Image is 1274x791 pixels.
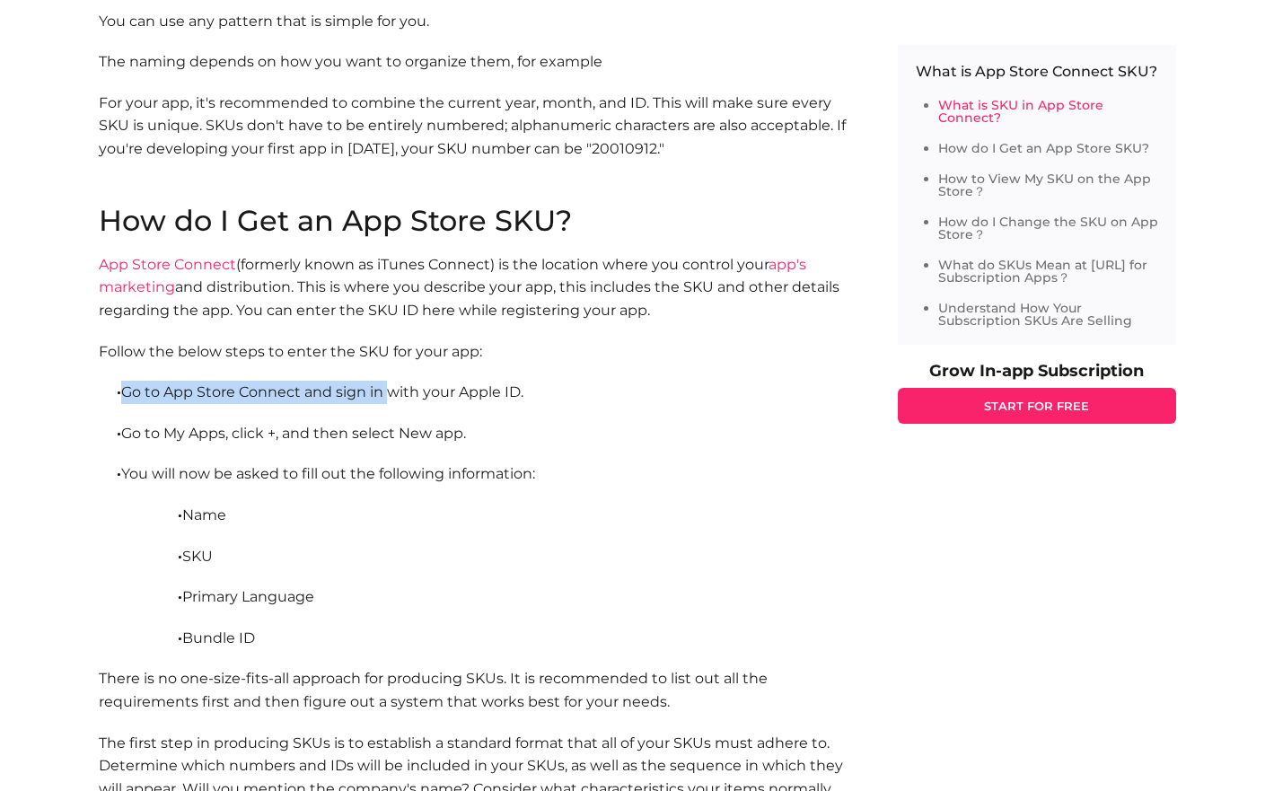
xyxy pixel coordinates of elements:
[99,585,862,609] p: Primary Language
[938,214,1158,242] a: How do I Change the SKU on App Store？
[898,363,1176,379] p: Grow In-app Subscription
[117,465,121,482] b: ·
[117,383,121,400] b: ·
[99,462,862,486] p: You will now be asked to fill out the following information:
[938,171,1151,199] a: How to View My SKU on the App Store？
[99,381,862,404] p: Go to App Store Connect and sign in with your Apple ID.
[99,545,862,568] p: SKU
[99,422,862,445] p: Go to My Apps, click +, and then select New app.
[898,388,1176,424] a: START FOR FREE
[938,300,1132,329] a: Understand How Your Subscription SKUs Are Selling
[99,10,862,33] p: You can use any pattern that is simple for you.
[938,97,1103,126] a: What is SKU in App Store Connect?
[99,504,862,527] p: Name
[916,63,1158,81] p: What is App Store Connect SKU?
[178,588,182,605] b: ·
[178,506,182,523] b: ·
[938,257,1147,286] a: What do SKUs Mean at [URL] for Subscription Apps？
[99,92,862,207] p: For your app, it's recommended to combine the current year, month, and ID. This will make sure ev...
[117,425,121,442] b: ·
[99,627,862,650] p: Bundle ID
[99,207,862,235] h2: How do I Get an App Store SKU?
[99,253,862,322] p: (formerly known as iTunes Connect) is the location where you control your and distribution. This ...
[99,667,862,713] p: There is no one-size-fits-all approach for producing SKUs. It is recommended to list out all the ...
[99,256,236,273] a: App Store Connect
[178,629,182,646] b: ·
[938,140,1149,156] a: How do I Get an App Store SKU?
[178,548,182,565] b: ·
[99,50,862,74] p: The naming depends on how you want to organize them, for example
[99,340,862,364] p: Follow the below steps to enter the SKU for your app:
